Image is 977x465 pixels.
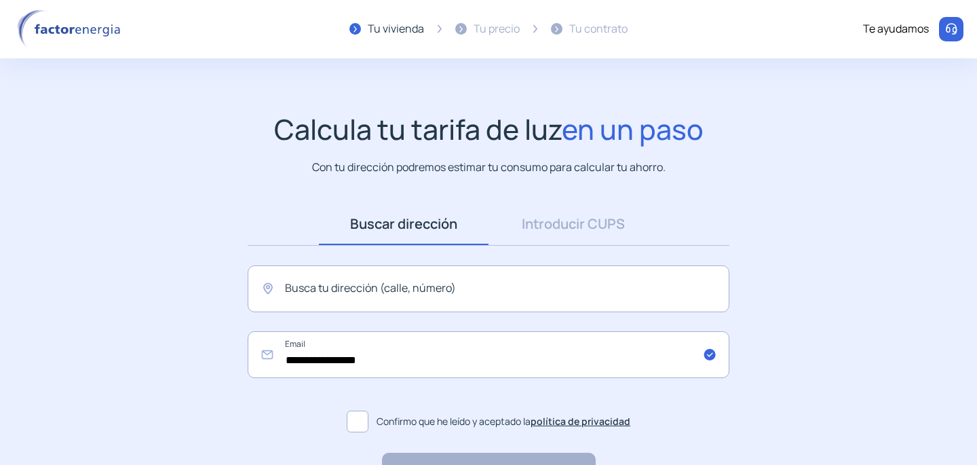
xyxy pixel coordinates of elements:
div: Tu precio [474,20,520,38]
span: Confirmo que he leído y aceptado la [377,414,630,429]
a: Buscar dirección [319,203,488,245]
div: Tu contrato [569,20,628,38]
h1: Calcula tu tarifa de luz [274,113,704,146]
p: Con tu dirección podremos estimar tu consumo para calcular tu ahorro. [312,159,666,176]
div: Te ayudamos [863,20,929,38]
a: política de privacidad [531,415,630,428]
a: Introducir CUPS [488,203,658,245]
div: Tu vivienda [368,20,424,38]
img: llamar [944,22,958,36]
span: en un paso [562,110,704,148]
img: logo factor [14,10,129,49]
